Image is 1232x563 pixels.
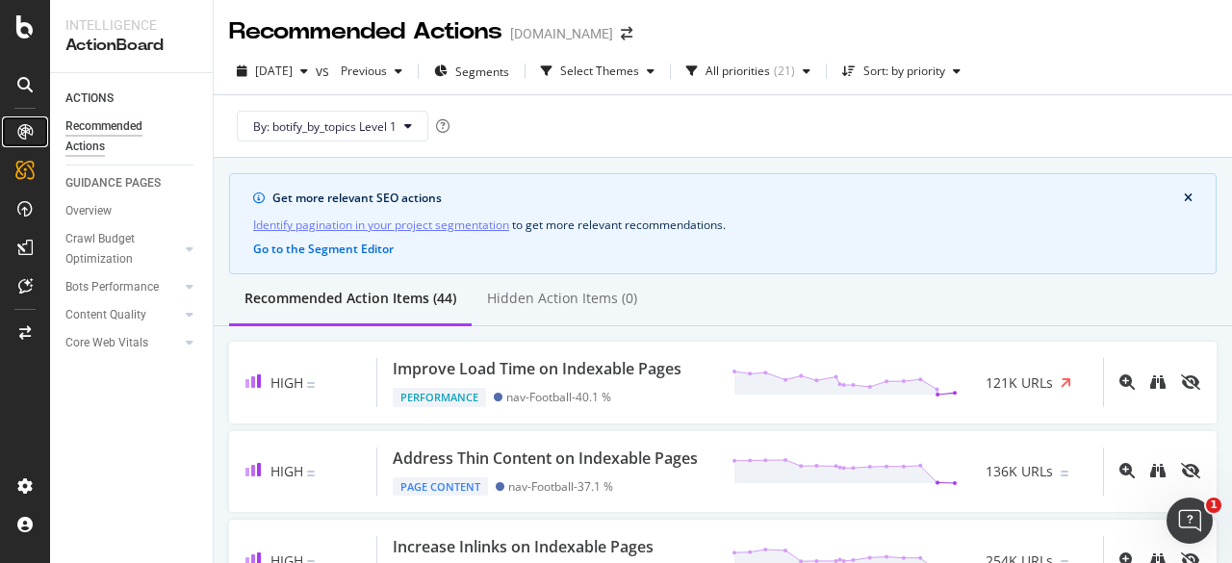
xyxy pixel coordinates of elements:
[253,215,509,235] a: Identify pagination in your project segmentation
[393,388,486,407] div: Performance
[508,479,613,494] div: nav-Football - 37.1 %
[65,305,146,325] div: Content Quality
[255,63,293,79] span: 2025 Aug. 31st
[65,277,159,297] div: Bots Performance
[506,390,611,404] div: nav-Football - 40.1 %
[455,64,509,80] span: Segments
[706,65,770,77] div: All priorities
[65,333,180,353] a: Core Web Vitals
[65,229,180,269] a: Crawl Budget Optimization
[270,462,303,480] span: High
[1167,498,1213,544] iframe: Intercom live chat
[1181,374,1200,390] div: eye-slash
[65,173,161,193] div: GUIDANCE PAGES
[1119,463,1135,478] div: magnifying-glass-plus
[1150,373,1166,392] a: binoculars
[65,229,167,269] div: Crawl Budget Optimization
[393,536,654,558] div: Increase Inlinks on Indexable Pages
[426,56,517,87] button: Segments
[1206,498,1221,513] span: 1
[621,27,632,40] div: arrow-right-arrow-left
[307,382,315,388] img: Equal
[272,190,1184,207] div: Get more relevant SEO actions
[229,173,1217,274] div: info banner
[65,116,181,157] div: Recommended Actions
[65,201,112,221] div: Overview
[229,56,316,87] button: [DATE]
[229,15,502,48] div: Recommended Actions
[65,277,180,297] a: Bots Performance
[253,243,394,256] button: Go to the Segment Editor
[65,173,199,193] a: GUIDANCE PAGES
[533,56,662,87] button: Select Themes
[1150,374,1166,390] div: binoculars
[237,111,428,141] button: By: botify_by_topics Level 1
[270,373,303,392] span: High
[65,35,197,57] div: ActionBoard
[307,471,315,476] img: Equal
[774,65,795,77] div: ( 21 )
[393,358,681,380] div: Improve Load Time on Indexable Pages
[65,305,180,325] a: Content Quality
[834,56,968,87] button: Sort: by priority
[1181,463,1200,478] div: eye-slash
[679,56,818,87] button: All priorities(21)
[1119,374,1135,390] div: magnifying-glass-plus
[65,333,148,353] div: Core Web Vitals
[986,462,1053,481] span: 136K URLs
[1150,463,1166,478] div: binoculars
[65,89,114,109] div: ACTIONS
[1061,471,1068,476] img: Equal
[393,477,488,497] div: Page Content
[65,15,197,35] div: Intelligence
[487,289,637,308] div: Hidden Action Items (0)
[393,448,698,470] div: Address Thin Content on Indexable Pages
[253,215,1193,235] div: to get more relevant recommendations .
[510,24,613,43] div: [DOMAIN_NAME]
[333,63,387,79] span: Previous
[1150,462,1166,480] a: binoculars
[560,65,639,77] div: Select Themes
[1179,188,1197,209] button: close banner
[863,65,945,77] div: Sort: by priority
[253,118,397,135] span: By: botify_by_topics Level 1
[65,89,199,109] a: ACTIONS
[316,62,333,81] span: vs
[65,116,199,157] a: Recommended Actions
[986,373,1053,393] span: 121K URLs
[333,56,410,87] button: Previous
[65,201,199,221] a: Overview
[244,289,456,308] div: Recommended Action Items (44)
